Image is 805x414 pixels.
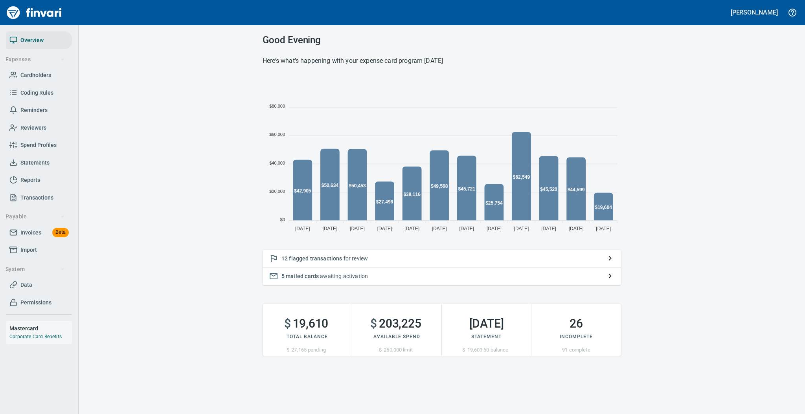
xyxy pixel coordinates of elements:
[263,250,621,267] button: 12 flagged transactions for review
[263,35,621,46] h3: Good Evening
[20,228,41,238] span: Invoices
[6,264,65,274] span: System
[560,334,593,339] span: Incomplete
[269,189,285,194] tspan: $20,000
[596,226,611,231] tspan: [DATE]
[52,228,69,237] span: Beta
[531,317,621,331] h2: 26
[269,161,285,165] tspan: $40,000
[487,226,502,231] tspan: [DATE]
[20,158,50,168] span: Statements
[6,154,72,172] a: Statements
[2,262,68,277] button: System
[6,241,72,259] a: Import
[6,31,72,49] a: Overview
[269,104,285,108] tspan: $80,000
[281,273,285,279] span: 5
[404,226,419,231] tspan: [DATE]
[286,273,319,279] span: mailed cards
[6,224,72,242] a: InvoicesBeta
[20,245,37,255] span: Import
[2,52,68,67] button: Expenses
[531,304,621,356] button: 26Incomplete91 complete
[2,209,68,224] button: Payable
[6,276,72,294] a: Data
[541,226,556,231] tspan: [DATE]
[514,226,529,231] tspan: [DATE]
[9,324,72,333] h6: Mastercard
[6,66,72,84] a: Cardholders
[20,280,32,290] span: Data
[20,70,51,80] span: Cardholders
[20,175,40,185] span: Reports
[20,35,44,45] span: Overview
[20,123,46,133] span: Reviewers
[6,294,72,311] a: Permissions
[281,255,602,262] p: for review
[323,226,338,231] tspan: [DATE]
[729,6,780,18] button: [PERSON_NAME]
[6,189,72,207] a: Transactions
[20,140,57,150] span: Spend Profiles
[531,346,621,354] p: 91 complete
[295,226,310,231] tspan: [DATE]
[263,267,621,285] button: 5 mailed cards awaiting activation
[263,55,621,66] h6: Here’s what’s happening with your expense card program [DATE]
[459,226,474,231] tspan: [DATE]
[281,272,602,280] p: awaiting activation
[9,334,62,339] a: Corporate Card Benefits
[269,132,285,137] tspan: $60,000
[6,101,72,119] a: Reminders
[731,8,778,16] h5: [PERSON_NAME]
[280,217,285,222] tspan: $0
[569,226,584,231] tspan: [DATE]
[281,255,288,262] span: 12
[20,193,53,203] span: Transactions
[20,88,53,98] span: Coding Rules
[350,226,365,231] tspan: [DATE]
[377,226,392,231] tspan: [DATE]
[6,171,72,189] a: Reports
[6,55,65,64] span: Expenses
[432,226,447,231] tspan: [DATE]
[6,119,72,137] a: Reviewers
[5,3,64,22] img: Finvari
[20,298,51,308] span: Permissions
[6,136,72,154] a: Spend Profiles
[6,212,65,222] span: Payable
[6,84,72,102] a: Coding Rules
[20,105,48,115] span: Reminders
[289,255,342,262] span: flagged transactions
